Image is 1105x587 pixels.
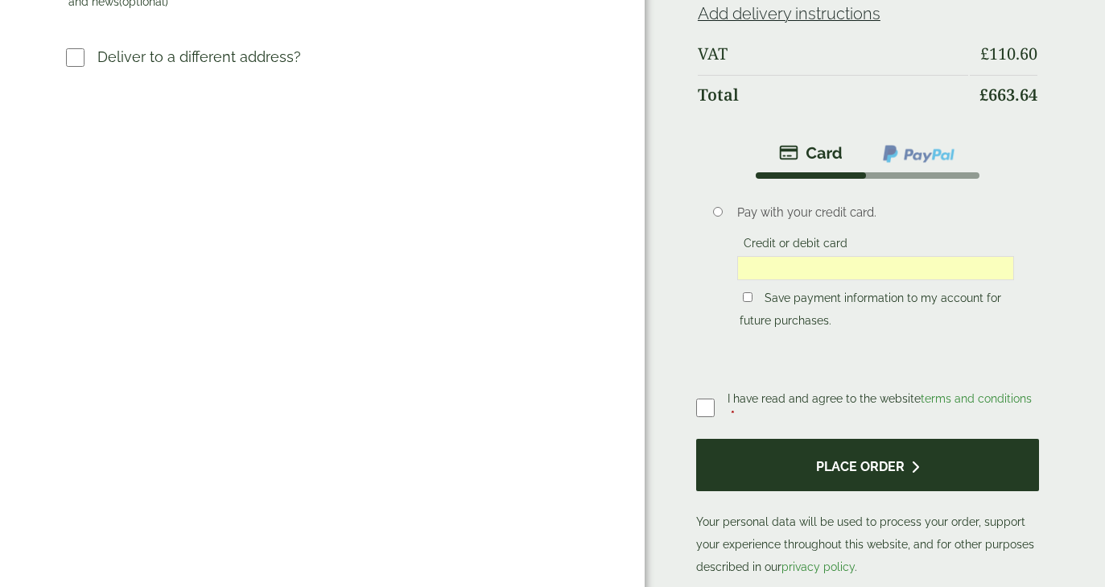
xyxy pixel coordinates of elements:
[737,237,854,254] label: Credit or debit card
[696,439,1039,491] button: Place order
[979,84,988,105] span: £
[728,392,1032,405] span: I have read and agree to the website
[737,204,1014,221] p: Pay with your credit card.
[980,43,1037,64] bdi: 110.60
[731,409,735,422] abbr: required
[698,4,880,23] a: Add delivery instructions
[696,439,1039,578] p: Your personal data will be used to process your order, support your experience throughout this we...
[97,46,301,68] p: Deliver to a different address?
[979,84,1037,105] bdi: 663.64
[779,143,843,163] img: stripe.png
[698,75,968,114] th: Total
[980,43,989,64] span: £
[781,560,855,573] a: privacy policy
[740,291,1001,332] label: Save payment information to my account for future purchases.
[921,392,1032,405] a: terms and conditions
[881,143,956,164] img: ppcp-gateway.png
[742,261,1009,275] iframe: Secure card payment input frame
[698,35,968,73] th: VAT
